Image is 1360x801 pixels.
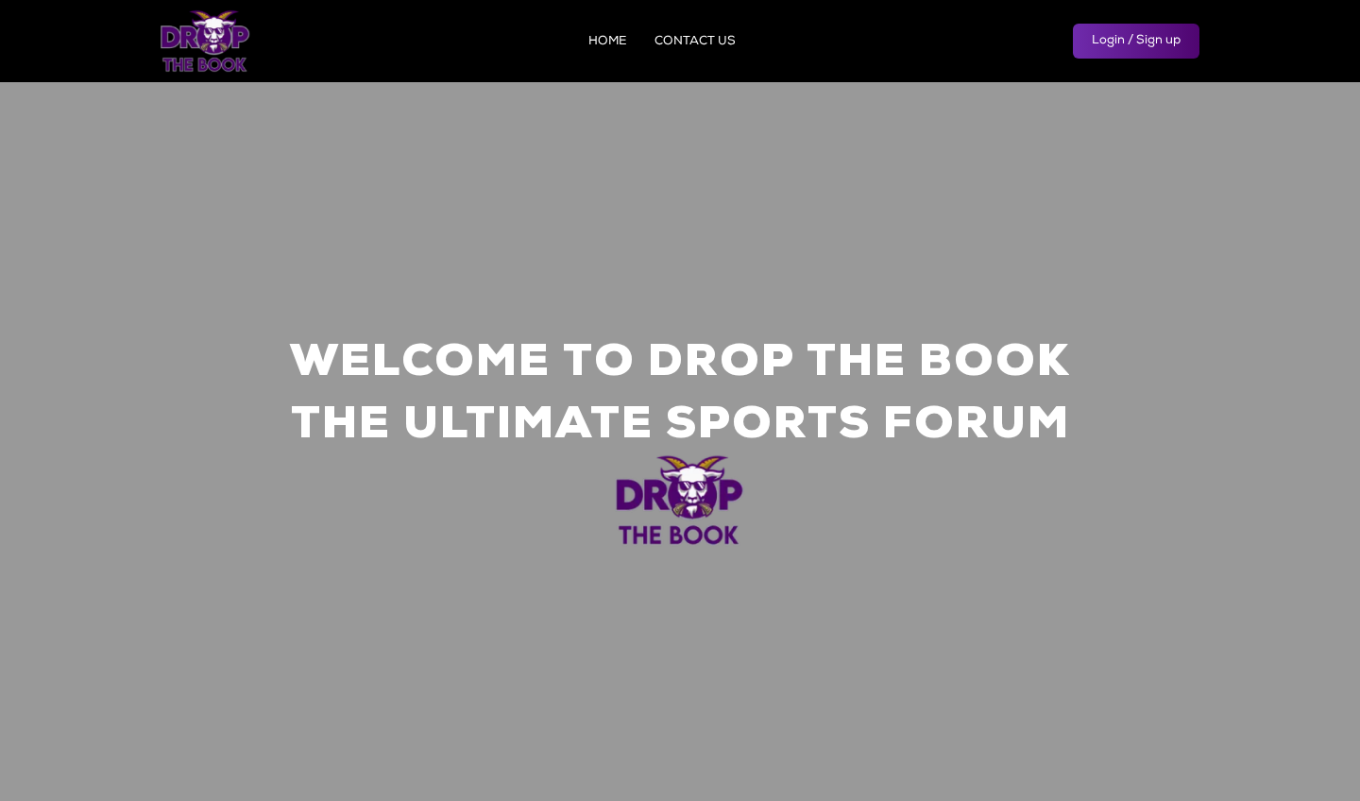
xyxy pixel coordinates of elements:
[290,337,1071,392] h1: Welcome to Drop the Book
[291,400,1070,454] h1: The Ultimate Sports Forum
[588,36,626,48] a: HOME
[615,454,745,547] img: logo.png
[1073,24,1199,59] a: Login / Sign up
[654,36,736,48] a: CONTACT US
[161,9,250,73] img: logo.png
